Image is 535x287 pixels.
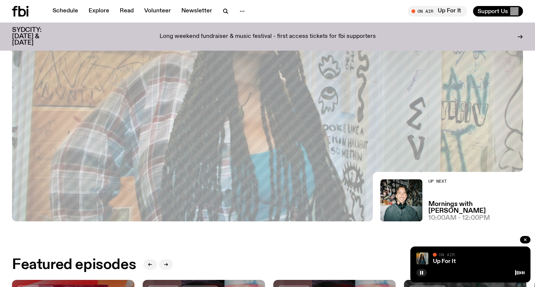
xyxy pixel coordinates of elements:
img: Ify - a Brown Skin girl with black braided twists, looking up to the side with her tongue stickin... [416,252,428,264]
button: On AirUp For It [408,6,467,17]
img: Radio presenter Ben Hansen sits in front of a wall of photos and an fbi radio sign. Film photo. B... [380,179,422,221]
span: On Air [439,252,455,257]
a: Up For It [433,258,456,264]
p: Long weekend fundraiser & music festival - first access tickets for fbi supporters [160,33,376,40]
h3: SYDCITY: [DATE] & [DATE] [12,27,60,46]
a: Volunteer [140,6,175,17]
a: Mornings with [PERSON_NAME] [428,201,523,214]
span: 10:00am - 12:00pm [428,215,490,221]
a: Read [115,6,138,17]
button: Support Us [473,6,523,17]
h2: Up Next [428,179,523,183]
a: Newsletter [177,6,217,17]
span: Support Us [478,8,508,15]
a: Explore [84,6,114,17]
a: Schedule [48,6,83,17]
h2: Featured episodes [12,258,136,272]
